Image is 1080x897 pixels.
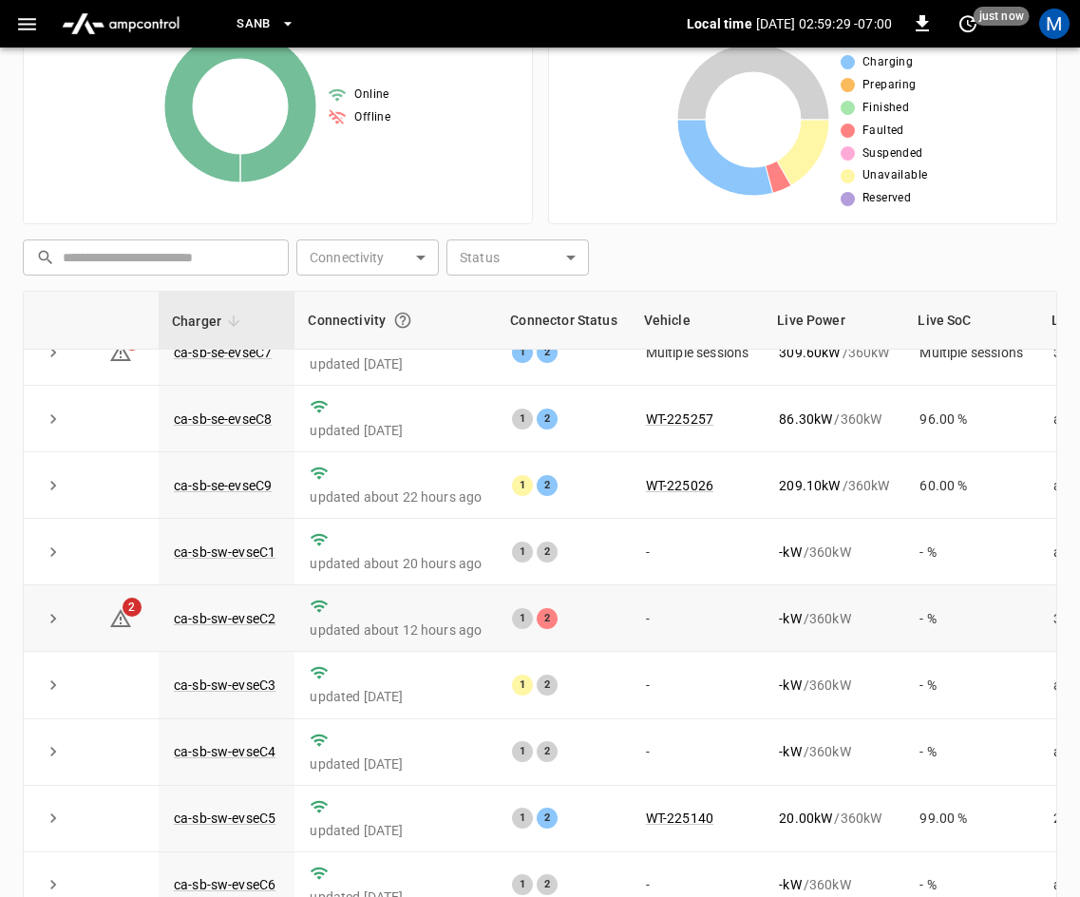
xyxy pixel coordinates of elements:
[237,13,271,35] span: SanB
[512,608,533,629] div: 1
[229,6,303,43] button: SanB
[310,487,482,506] p: updated about 22 hours ago
[904,719,1038,786] td: - %
[764,292,904,350] th: Live Power
[779,343,889,362] div: / 360 kW
[779,410,889,429] div: / 360 kW
[310,687,482,706] p: updated [DATE]
[779,676,889,695] div: / 360 kW
[174,345,272,360] a: ca-sb-se-evseC7
[310,421,482,440] p: updated [DATE]
[631,319,765,386] td: Multiple sessions
[39,604,67,633] button: expand row
[904,292,1038,350] th: Live SoC
[497,292,630,350] th: Connector Status
[862,189,911,208] span: Reserved
[631,292,765,350] th: Vehicle
[39,538,67,566] button: expand row
[779,476,889,495] div: / 360 kW
[512,808,533,829] div: 1
[512,675,533,696] div: 1
[862,166,927,185] span: Unavailable
[39,737,67,766] button: expand row
[537,542,558,563] div: 2
[172,310,246,333] span: Charger
[386,303,420,337] button: Connection between the charger and our software.
[512,475,533,496] div: 1
[862,76,917,95] span: Preparing
[646,411,713,427] a: WT-225257
[904,386,1038,452] td: 96.00 %
[779,742,801,761] p: - kW
[953,9,983,39] button: set refresh interval
[779,742,889,761] div: / 360 kW
[310,620,482,639] p: updated about 12 hours ago
[537,874,558,895] div: 2
[862,53,913,72] span: Charging
[39,804,67,832] button: expand row
[308,303,483,337] div: Connectivity
[904,585,1038,652] td: - %
[756,14,892,33] p: [DATE] 02:59:29 -07:00
[631,585,765,652] td: -
[904,652,1038,718] td: - %
[174,611,275,626] a: ca-sb-sw-evseC2
[537,409,558,429] div: 2
[904,319,1038,386] td: Multiple sessions
[904,452,1038,519] td: 60.00 %
[537,675,558,696] div: 2
[779,410,832,429] p: 86.30 kW
[646,478,713,493] a: WT-225026
[354,108,390,127] span: Offline
[779,343,840,362] p: 309.60 kW
[862,99,909,118] span: Finished
[1039,9,1070,39] div: profile-icon
[39,471,67,500] button: expand row
[862,144,923,163] span: Suspended
[39,671,67,699] button: expand row
[537,475,558,496] div: 2
[631,519,765,585] td: -
[174,544,275,560] a: ca-sb-sw-evseC1
[174,411,272,427] a: ca-sb-se-evseC8
[779,875,801,894] p: - kW
[174,877,275,892] a: ca-sb-sw-evseC6
[779,543,889,562] div: / 360 kW
[174,478,272,493] a: ca-sb-se-evseC9
[310,554,482,573] p: updated about 20 hours ago
[123,598,142,617] span: 2
[537,608,558,629] div: 2
[310,754,482,773] p: updated [DATE]
[631,719,765,786] td: -
[779,875,889,894] div: / 360 kW
[109,344,132,359] a: 1
[974,7,1030,26] span: just now
[54,6,187,42] img: ampcontrol.io logo
[512,342,533,363] div: 1
[512,874,533,895] div: 1
[174,744,275,759] a: ca-sb-sw-evseC4
[512,409,533,429] div: 1
[537,741,558,762] div: 2
[779,543,801,562] p: - kW
[537,342,558,363] div: 2
[779,476,840,495] p: 209.10 kW
[862,122,904,141] span: Faulted
[109,610,132,625] a: 2
[512,741,533,762] div: 1
[779,809,889,828] div: / 360 kW
[904,519,1038,585] td: - %
[779,609,801,628] p: - kW
[631,652,765,718] td: -
[310,821,482,840] p: updated [DATE]
[310,354,482,373] p: updated [DATE]
[904,786,1038,852] td: 99.00 %
[39,338,67,367] button: expand row
[174,811,275,826] a: ca-sb-sw-evseC5
[354,86,388,105] span: Online
[512,542,533,563] div: 1
[779,809,832,828] p: 20.00 kW
[646,811,713,826] a: WT-225140
[537,808,558,829] div: 2
[779,676,801,695] p: - kW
